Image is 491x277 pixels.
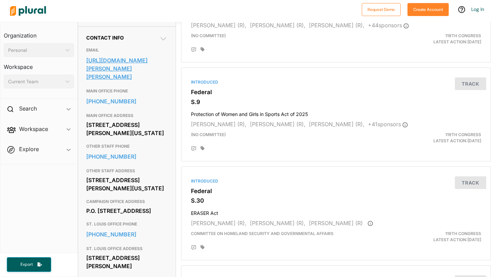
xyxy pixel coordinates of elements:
[191,79,481,85] div: Introduced
[7,257,51,272] button: Export
[86,206,167,216] div: P.O. [STREET_ADDRESS]
[86,35,124,41] span: Contact Info
[86,151,167,162] a: [PHONE_NUMBER]
[191,178,481,184] div: Introduced
[200,245,205,250] div: Add tags
[86,46,167,54] h3: EMAIL
[86,55,167,82] a: [URL][DOMAIN_NAME][PERSON_NAME][PERSON_NAME]
[86,167,167,175] h3: OTHER STAFF ADDRESS
[19,105,37,112] h2: Search
[386,33,486,45] div: Latest Action: [DATE]
[455,77,486,90] button: Track
[8,78,63,85] div: Current Team
[250,220,306,227] span: [PERSON_NAME] (R),
[191,245,196,250] div: Add Position Statement
[86,87,167,95] h3: MAIN OFFICE PHONE
[86,245,167,253] h3: ST. LOUIS OFFICE ADDRESS
[309,220,363,227] span: [PERSON_NAME] (R)
[445,33,481,38] span: 119th Congress
[8,47,63,54] div: Personal
[86,220,167,228] h3: ST. LOUIS OFFICE PHONE
[191,146,196,151] div: Add Position Statement
[386,231,486,243] div: Latest Action: [DATE]
[250,22,306,29] span: [PERSON_NAME] (R),
[86,120,167,138] div: [STREET_ADDRESS][PERSON_NAME][US_STATE]
[86,229,167,239] a: [PHONE_NUMBER]
[191,47,196,53] div: Add Position Statement
[362,3,401,16] button: Request Demo
[191,99,481,105] h3: S.9
[250,121,306,128] span: [PERSON_NAME] (R),
[191,231,333,236] span: Committee on Homeland Security and Governmental Affairs
[4,57,74,72] h3: Workspace
[191,121,247,128] span: [PERSON_NAME] (R),
[445,231,481,236] span: 119th Congress
[191,207,481,216] h4: ERASER Act
[368,121,408,128] span: + 41 sponsor s
[362,5,401,13] a: Request Demo
[386,132,486,144] div: Latest Action: [DATE]
[191,89,481,96] h3: Federal
[186,132,386,144] div: (no committee)
[86,175,167,193] div: [STREET_ADDRESS][PERSON_NAME][US_STATE]
[200,47,205,52] div: Add tags
[445,132,481,137] span: 119th Congress
[368,22,409,29] span: + 44 sponsor s
[455,176,486,189] button: Track
[471,6,484,12] a: Log In
[200,146,205,151] div: Add tags
[191,197,481,204] h3: S.30
[191,220,247,227] span: [PERSON_NAME] (R),
[86,96,167,106] a: [PHONE_NUMBER]
[407,5,449,13] a: Create Account
[86,112,167,120] h3: MAIN OFFICE ADDRESS
[16,262,38,267] span: Export
[186,33,386,45] div: (no committee)
[309,121,364,128] span: [PERSON_NAME] (R),
[191,22,247,29] span: [PERSON_NAME] (R),
[191,108,481,117] h4: Protection of Women and Girls in Sports Act of 2025
[309,22,364,29] span: [PERSON_NAME] (R),
[86,142,167,150] h3: OTHER STAFF PHONE
[86,253,167,271] div: [STREET_ADDRESS][PERSON_NAME]
[4,26,74,41] h3: Organization
[86,198,167,206] h3: CAMPAIGN OFFICE ADDRESS
[191,188,481,194] h3: Federal
[407,3,449,16] button: Create Account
